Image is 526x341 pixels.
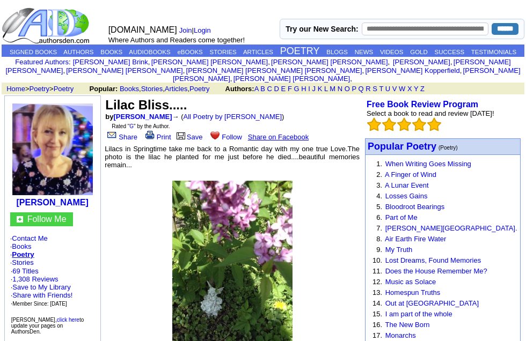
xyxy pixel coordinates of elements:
a: TESTIMONIALS [471,49,516,55]
a: B [260,85,265,93]
a: Books [12,242,31,250]
font: 4. [376,192,382,200]
a: U [385,85,390,93]
font: 5. [376,203,382,211]
font: 14. [372,299,382,307]
font: Select a book to read and review [DATE]! [367,109,494,117]
a: [PERSON_NAME] [113,113,172,121]
a: Homespun Truths [385,288,441,296]
a: Monarchs [385,331,416,339]
a: [PERSON_NAME] [PERSON_NAME] [173,66,521,83]
font: : [15,58,70,66]
a: POETRY [280,46,320,56]
a: STORIES [210,49,237,55]
a: F [288,85,292,93]
a: [PERSON_NAME] [391,58,450,66]
a: Print [143,133,171,141]
a: AUDIOBOOKS [129,49,170,55]
a: M [330,85,335,93]
a: ARTICLES [243,49,273,55]
a: Share on Facebook [248,133,309,141]
a: Z [420,85,425,93]
font: 3. [376,181,382,189]
a: SUCCESS [435,49,465,55]
a: Follow Me [27,214,67,224]
a: Bloodroot Bearings [385,203,445,211]
img: bigemptystars.png [397,117,411,131]
a: Share with Friends! [12,291,72,299]
img: 80392.jpg [12,103,93,195]
a: When Writing Goes Missing [385,160,471,168]
font: 8. [376,235,382,243]
img: gc.jpg [17,216,23,223]
a: SIGNED BOOKS [10,49,57,55]
a: Share [105,133,137,141]
font: Rated " " by the Author. [112,123,170,129]
a: Join [179,26,192,34]
a: J [312,85,316,93]
font: 7. [376,224,382,232]
a: BOOKS [100,49,122,55]
a: D [274,85,279,93]
font: i [452,60,454,65]
b: Popular: [90,85,118,93]
img: bigemptystars.png [412,117,426,131]
font: → ( ) [172,113,284,121]
a: [PERSON_NAME] Brink [73,58,148,66]
font: i [270,60,271,65]
a: [PERSON_NAME] [PERSON_NAME] [233,75,350,83]
a: click here [57,317,79,323]
font: Lilac Bliss..... [105,98,187,112]
font: i [390,60,391,65]
a: NEWS [355,49,374,55]
a: Music as Solace [385,278,436,286]
a: Poetry [30,85,50,93]
a: Stories [12,258,33,266]
a: eBOOKS [177,49,202,55]
font: Popular Poetry [368,141,436,152]
font: 9. [376,246,382,254]
font: i [462,68,463,74]
a: P [352,85,356,93]
font: i [232,76,233,82]
a: Air Earth Fire Water [385,235,446,243]
a: Save to My Library [12,283,70,291]
a: O [345,85,350,93]
a: BLOGS [326,49,348,55]
a: R [366,85,370,93]
font: (Poetry) [439,145,458,151]
a: [PERSON_NAME][GEOGRAPHIC_DATA]. [385,224,517,232]
a: Follow [208,133,242,141]
font: | [179,26,215,34]
font: 2. [376,171,382,179]
a: Q [359,85,364,93]
a: Home [6,85,25,93]
a: GOLD [410,49,428,55]
a: L [324,85,328,93]
a: Poetry [12,250,34,258]
a: Part of Me [385,213,418,221]
font: 10. [372,256,382,264]
font: i [352,76,353,82]
a: Featured Authors [15,58,69,66]
img: bigemptystars.png [382,117,396,131]
a: Free Book Review Program [367,100,478,109]
a: C [267,85,272,93]
a: N [338,85,342,93]
a: VIDEOS [380,49,403,55]
font: 6. [376,213,382,221]
a: [PERSON_NAME] [PERSON_NAME] [271,58,388,66]
font: [DOMAIN_NAME] [108,25,177,34]
img: bigemptystars.png [427,117,441,131]
font: [PERSON_NAME], to update your pages on AuthorsDen. [11,317,84,335]
a: Does the House Remember Me? [385,267,487,275]
font: , , , [90,85,435,93]
a: Stories [141,85,163,93]
label: Try our New Search: [286,25,358,33]
a: Out at [GEOGRAPHIC_DATA] [385,299,479,307]
b: [PERSON_NAME] [17,198,89,207]
img: heart.gif [210,130,220,139]
a: I [308,85,310,93]
a: I am part of the whole [385,310,452,318]
font: Member Since: [DATE] [12,301,67,307]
